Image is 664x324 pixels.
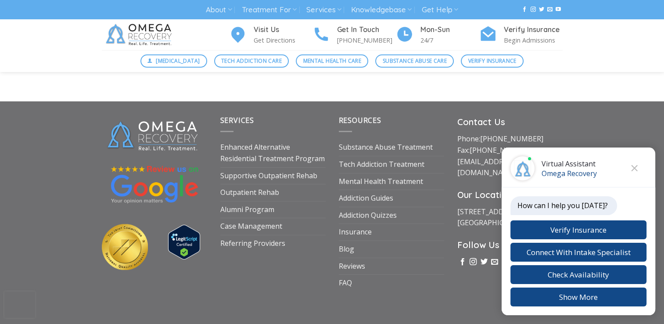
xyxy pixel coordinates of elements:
[220,218,282,235] a: Case Management
[339,224,372,241] a: Insurance
[375,54,454,68] a: Substance Abuse Care
[457,133,563,178] p: Phone: Fax:
[457,207,528,228] a: [STREET_ADDRESS][GEOGRAPHIC_DATA]
[522,7,527,13] a: Follow on Facebook
[339,275,352,292] a: FAQ
[504,24,563,36] h4: Verify Insurance
[296,54,368,68] a: Mental Health Care
[470,145,533,155] a: [PHONE_NUMBER]
[481,258,488,266] a: Follow on Twitter
[168,237,200,246] a: Verify LegitScript Approval for www.omegarecovery.org
[480,134,543,144] a: [PHONE_NUMBER]
[556,7,561,13] a: Follow on YouTube
[337,24,396,36] h4: Get In Touch
[254,24,312,36] h4: Visit Us
[461,54,524,68] a: Verify Insurance
[220,235,285,252] a: Referring Providers
[220,168,317,184] a: Supportive Outpatient Rehab
[420,35,479,45] p: 24/7
[221,57,282,65] span: Tech Addiction Care
[504,35,563,45] p: Begin Admissions
[140,54,207,68] a: [MEDICAL_DATA]
[168,225,200,259] img: Verify Approval for www.omegarecovery.org
[468,57,517,65] span: Verify Insurance
[479,24,563,46] a: Verify Insurance Begin Admissions
[339,207,397,224] a: Addiction Quizzes
[229,24,312,46] a: Visit Us Get Directions
[420,24,479,36] h4: Mon-Sun
[457,157,517,178] a: [EMAIL_ADDRESS][DOMAIN_NAME]
[530,7,535,13] a: Follow on Instagram
[539,7,544,13] a: Follow on Twitter
[220,184,279,201] a: Outpatient Rehab
[339,115,381,125] span: Resources
[547,7,553,13] a: Send us an email
[459,258,466,266] a: Follow on Facebook
[312,24,396,46] a: Get In Touch [PHONE_NUMBER]
[351,2,412,18] a: Knowledgebase
[422,2,458,18] a: Get Help
[383,57,447,65] span: Substance Abuse Care
[214,54,289,68] a: Tech Addiction Care
[339,139,433,156] a: Substance Abuse Treatment
[339,173,423,190] a: Mental Health Treatment
[303,57,361,65] span: Mental Health Care
[457,116,505,127] strong: Contact Us
[339,258,365,275] a: Reviews
[206,2,232,18] a: About
[339,190,393,207] a: Addiction Guides
[156,57,200,65] span: [MEDICAL_DATA]
[339,156,424,173] a: Tech Addiction Treatment
[220,115,254,125] span: Services
[254,35,312,45] p: Get Directions
[220,139,326,167] a: Enhanced Alternative Residential Treatment Program
[220,202,274,218] a: Alumni Program
[242,2,297,18] a: Treatment For
[457,188,563,202] h3: Our Location
[457,238,563,252] h3: Follow Us
[306,2,341,18] a: Services
[102,19,179,50] img: Omega Recovery
[337,35,396,45] p: [PHONE_NUMBER]
[470,258,477,266] a: Follow on Instagram
[339,241,354,258] a: Blog
[4,292,35,318] iframe: reCAPTCHA
[491,258,498,266] a: Send us an email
